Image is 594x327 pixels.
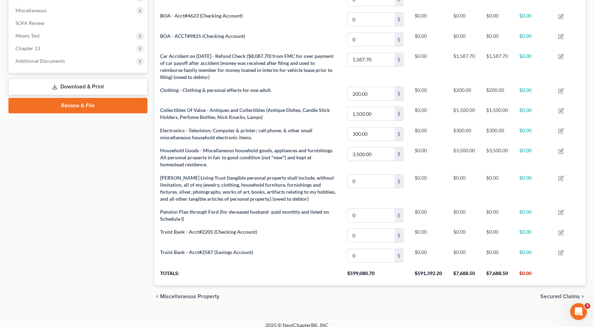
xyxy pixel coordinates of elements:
[160,13,243,19] span: BOA - Acct#4623 (Checking Account)
[448,144,481,171] td: $3,500.00
[160,249,253,255] span: Truist Bank - Acct#2587 (Savings Account)
[342,266,409,285] th: $599,080.70
[481,226,514,246] td: $0.00
[580,294,586,299] i: chevron_right
[395,175,403,188] div: $
[540,294,580,299] span: Secured Claims
[514,29,553,49] td: $0.00
[514,266,553,285] th: $0.00
[348,147,395,161] input: 0.00
[348,127,395,141] input: 0.00
[160,127,312,140] span: Electronics - Television; Computer & printer; cell phone; & other small miscellaneous household e...
[448,9,481,29] td: $0.00
[448,84,481,104] td: $200.00
[160,53,334,80] span: Car Accident on [DATE] - Refund Check ($8,087.70) from FMC for over payment of car payoff after a...
[160,107,330,120] span: Collectibles Of Value - Antiques and Collectibles (Antique Dishes, Candle Stick Holders, Perfume ...
[409,266,448,285] th: $591,392.20
[15,7,47,13] span: Miscellaneous
[585,303,590,309] span: 3
[348,175,395,188] input: 0.00
[160,87,272,93] span: Clothing - Clothing & personal effects for one adult.
[514,49,553,84] td: $0.00
[348,13,395,26] input: 0.00
[15,33,40,39] span: Means Test
[448,171,481,205] td: $0.00
[481,29,514,49] td: $0.00
[448,226,481,246] td: $0.00
[160,33,245,39] span: BOA - ACCT#9825 (Checking Account)
[160,147,333,167] span: Household Goods - Miscellaneous household goods, appliances and furnishings. All personal propert...
[409,9,448,29] td: $0.00
[481,124,514,144] td: $300.00
[514,9,553,29] td: $0.00
[395,13,403,26] div: $
[15,20,45,26] span: SOFA Review
[395,229,403,242] div: $
[348,209,395,222] input: 0.00
[409,124,448,144] td: $0.00
[8,79,147,95] a: Download & Print
[481,171,514,205] td: $0.00
[514,104,553,124] td: $0.00
[514,124,553,144] td: $0.00
[409,104,448,124] td: $0.00
[348,33,395,46] input: 0.00
[448,124,481,144] td: $300.00
[395,87,403,100] div: $
[481,144,514,171] td: $3,500.00
[15,58,65,64] span: Additional Documents
[348,53,395,66] input: 0.00
[10,17,147,29] a: SOFA Review
[409,205,448,225] td: $0.00
[448,205,481,225] td: $0.00
[154,294,219,299] button: chevron_left Miscellaneous Property
[514,205,553,225] td: $0.00
[8,98,147,113] a: Review & File
[348,107,395,120] input: 0.00
[409,84,448,104] td: $0.00
[409,49,448,84] td: $0.00
[481,9,514,29] td: $0.00
[160,229,257,235] span: Truist Bank - Acct#2205 (Checking Account)
[395,147,403,161] div: $
[348,87,395,100] input: 0.00
[514,246,553,266] td: $0.00
[395,53,403,66] div: $
[448,246,481,266] td: $0.00
[348,229,395,242] input: 0.00
[481,49,514,84] td: $1,587.70
[395,249,403,262] div: $
[540,294,586,299] button: Secured Claims chevron_right
[395,107,403,120] div: $
[154,266,342,285] th: Totals:
[348,249,395,262] input: 0.00
[448,104,481,124] td: $1,500.00
[448,29,481,49] td: $0.00
[514,144,553,171] td: $0.00
[409,144,448,171] td: $0.00
[448,49,481,84] td: $1,587.70
[514,226,553,246] td: $0.00
[448,266,481,285] th: $7,688.50
[15,45,40,51] span: Chapter 13
[481,84,514,104] td: $200.00
[160,294,219,299] span: Miscellaneous Property
[481,246,514,266] td: $0.00
[481,266,514,285] th: $7,688.50
[160,209,329,222] span: Pension Plan through Ford (for deceased husband -paid monthly and listed on Schedule I)
[395,127,403,141] div: $
[570,303,587,320] iframe: Intercom live chat
[160,175,336,202] span: [PERSON_NAME] Living Trust (tangible personal property shall include, without limitation, all of ...
[409,29,448,49] td: $0.00
[395,33,403,46] div: $
[154,294,160,299] i: chevron_left
[481,205,514,225] td: $0.00
[409,246,448,266] td: $0.00
[481,104,514,124] td: $1,500.00
[395,209,403,222] div: $
[514,84,553,104] td: $0.00
[514,171,553,205] td: $0.00
[409,226,448,246] td: $0.00
[409,171,448,205] td: $0.00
